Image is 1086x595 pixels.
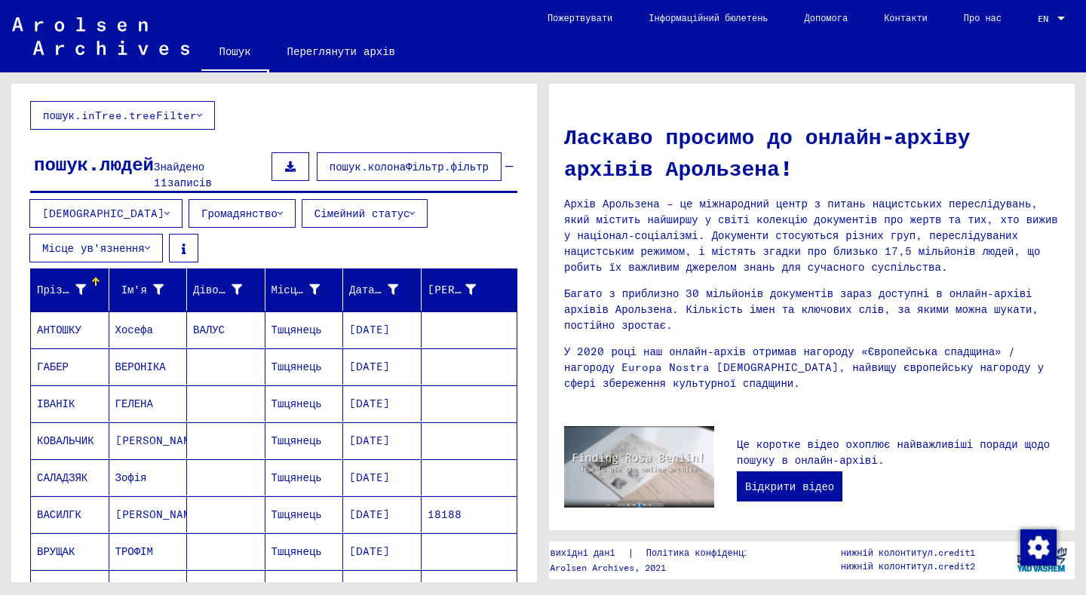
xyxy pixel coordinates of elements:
font: ВРУЩАК [37,544,75,558]
font: Тшцянець [271,581,322,595]
img: Зміна згоди [1020,529,1057,566]
font: ІВАНІК [37,397,75,410]
font: Місце народження [271,283,373,296]
font: Ім'я [121,283,147,296]
font: САЛАДЗЯК [37,471,87,484]
div: Зміна згоди [1020,529,1056,565]
font: Тшцянець [271,434,322,447]
div: Місце народження [271,278,343,302]
font: [PERSON_NAME] [115,434,204,447]
font: Громадянство [201,207,278,220]
font: Інформаційний бюлетень [649,12,768,23]
font: Відкрити відео [745,480,834,493]
font: Це коротке відео охоплює найважливіші поради щодо пошуку в онлайн-архіві. [737,437,1050,467]
div: Ім'я [115,278,187,302]
a: Відкрити відео [737,471,842,501]
mat-header-cell: Прізвище [31,268,109,311]
button: Сімейний статус [302,199,428,228]
mat-header-cell: Дівоче прізвище [187,268,265,311]
font: Прізвище [37,283,87,296]
mat-header-cell: Дата народження [343,268,422,311]
img: video.jpg [564,426,714,508]
font: ВРУЩАК [37,581,75,595]
font: АНТОШКУ [37,323,81,336]
font: Хосефа [115,323,153,336]
font: Тшцянець [271,360,322,373]
font: СТЕФАНІЯ [115,581,166,595]
mat-header-cell: Ім'я [109,268,188,311]
div: Прізвище [37,278,109,302]
font: Авторське право © Arolsen Archives, 2021 [452,562,666,573]
a: Переглянути архів [269,33,413,69]
font: Дівоче прізвище [193,283,289,296]
font: ВАСИЛГК [37,508,81,521]
font: [DATE] [349,323,390,336]
a: Пошук [201,33,269,72]
font: Багато з приблизно 30 мільйонів документів зараз доступні в онлайн-архіві архівів Арользена. Кіль... [564,287,1038,332]
button: пошук.колонаФільтр.фільтр [317,152,502,181]
font: Тшцянець [271,544,322,558]
img: yv_logo.png [1014,541,1070,578]
font: нижній колонтитул.credit2 [841,560,975,572]
font: Зофія [115,471,147,484]
font: Тшцянець [271,397,322,410]
font: Тшцянець [271,508,322,521]
font: ВАЛУС [193,323,225,336]
div: [PERSON_NAME] ув'язненого [428,278,499,302]
font: Про нас [964,12,1002,23]
font: Ласкаво просимо до онлайн-архіву архівів Арользена! [564,123,970,181]
font: [DATE] [349,471,390,484]
button: Місце ув'язнення [29,234,163,262]
mat-header-cell: Місце народження [265,268,344,311]
font: КОВАЛЬЧИК [37,434,94,447]
img: Arolsen_neg.svg [12,17,189,55]
button: Громадянство [189,199,296,228]
font: Знайдено 11 [154,160,204,189]
font: [PERSON_NAME] [115,508,204,521]
font: ГЕЛЕНА [115,397,153,410]
font: [DATE] [349,508,390,521]
font: Допомога [805,12,848,23]
font: Пожертвувати [548,12,612,23]
font: Тшцянець [271,323,322,336]
font: Пошук [219,44,251,58]
font: [DEMOGRAPHIC_DATA] [42,207,164,220]
font: пошук.людей [34,152,154,175]
font: ТРОФІМ [115,544,153,558]
mat-header-cell: Номер ув'язненого [422,268,517,311]
font: 18188 [428,508,462,521]
font: Дата народження [349,283,445,296]
font: нижній колонтитул.credit1 [841,547,975,558]
font: [PERSON_NAME] ув'язненого [428,283,593,296]
font: У 2020 році наш онлайн-архів отримав нагороду «Європейська спадщина» / нагороду Europa Nostra [DE... [564,345,1044,390]
font: EN [1038,13,1048,24]
font: Архів Арользена – це міжнародний центр з питань нацистських переслідувань, який містить найширшу ... [564,197,1058,274]
button: пошук.inTree.treeFilter [30,101,215,130]
font: Місце ув'язнення [42,241,145,255]
font: Контакти [884,12,928,23]
a: Політика конфіденційності footer. [634,545,842,561]
font: [DATE] [349,434,390,447]
font: Політика конфіденційності footer. [646,547,824,558]
font: [DATE] [349,360,390,373]
font: пошук.колонаФільтр.фільтр [330,160,489,173]
font: Тшцянець [271,471,322,484]
font: [DATE] [349,397,390,410]
font: ГАБЕР [37,360,69,373]
font: [DATE] [349,544,390,558]
button: [DEMOGRAPHIC_DATA] [29,199,183,228]
font: записів [167,176,212,189]
font: пошук.inTree.treeFilter [43,109,197,122]
font: ВЕРОНІКА [115,360,166,373]
div: Дівоче прізвище [193,278,265,302]
font: Сімейний статус [314,207,410,220]
font: | [627,546,634,560]
font: [DATE] [349,581,390,595]
div: Дата народження [349,278,421,302]
font: Переглянути архів [287,44,395,58]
